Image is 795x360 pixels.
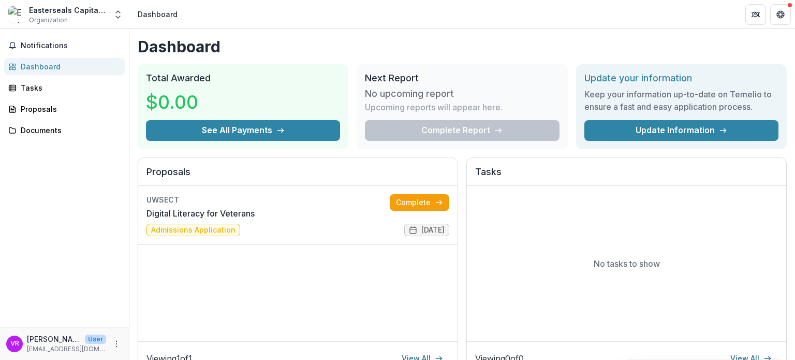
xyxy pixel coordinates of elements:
div: Easterseals Capital Region & [GEOGRAPHIC_DATA], Inc. [29,5,107,16]
div: Valerie Rodino [10,340,19,347]
p: [EMAIL_ADDRESS][DOMAIN_NAME] [27,344,106,354]
h2: Proposals [146,166,449,186]
div: Dashboard [138,9,178,20]
p: Upcoming reports will appear here. [365,101,503,113]
div: Documents [21,125,116,136]
span: Organization [29,16,68,25]
h2: Update your information [584,73,778,84]
button: Get Help [770,4,791,25]
p: User [85,335,106,344]
div: Proposals [21,104,116,114]
div: Tasks [21,82,116,93]
h3: Keep your information up-to-date on Temelio to ensure a fast and easy application process. [584,88,778,113]
a: Digital Literacy for Veterans [146,207,255,220]
h2: Tasks [475,166,778,186]
span: Notifications [21,41,121,50]
h2: Total Awarded [146,73,340,84]
a: Complete [390,194,449,211]
button: See All Payments [146,120,340,141]
a: Dashboard [4,58,125,75]
p: No tasks to show [594,257,660,270]
h2: Next Report [365,73,559,84]
nav: breadcrumb [134,7,182,22]
h3: $0.00 [146,88,224,116]
button: Open entity switcher [111,4,125,25]
a: Documents [4,122,125,139]
button: Partners [745,4,766,25]
img: Easterseals Capital Region & Eastern CT, Inc. [8,6,25,23]
a: Update Information [584,120,778,141]
div: Dashboard [21,61,116,72]
button: More [110,338,123,350]
a: Tasks [4,79,125,96]
h3: No upcoming report [365,88,454,99]
h1: Dashboard [138,37,787,56]
p: [PERSON_NAME] [27,334,81,344]
button: Notifications [4,37,125,54]
a: Proposals [4,100,125,118]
